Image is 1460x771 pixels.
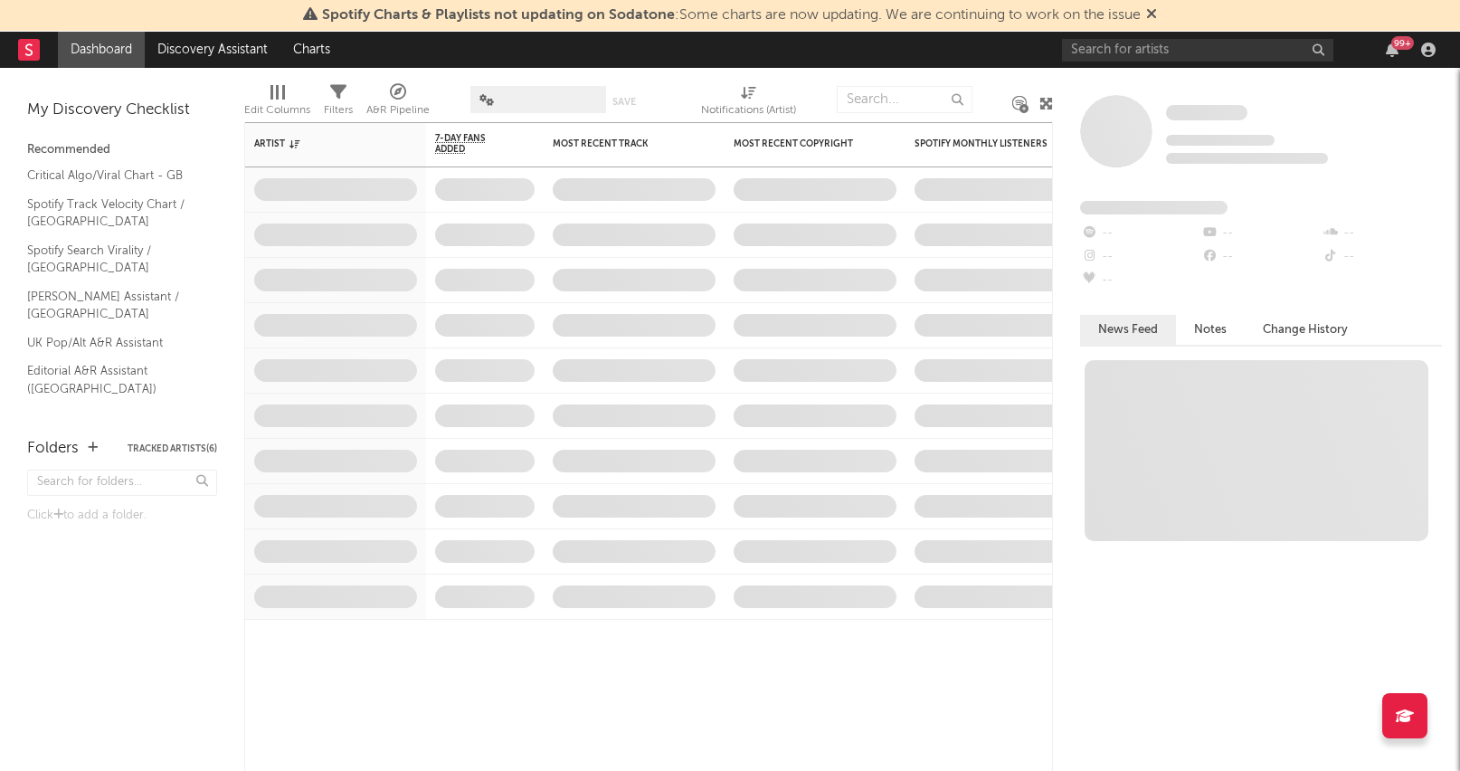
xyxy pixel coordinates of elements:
[1166,104,1247,122] a: Some Artist
[27,139,217,161] div: Recommended
[1322,245,1442,269] div: --
[366,100,430,121] div: A&R Pipeline
[1322,222,1442,245] div: --
[128,444,217,453] button: Tracked Artists(6)
[145,32,280,68] a: Discovery Assistant
[324,77,353,129] div: Filters
[254,138,390,149] div: Artist
[1391,36,1414,50] div: 99 +
[27,100,217,121] div: My Discovery Checklist
[701,77,796,129] div: Notifications (Artist)
[244,100,310,121] div: Edit Columns
[1146,8,1157,23] span: Dismiss
[27,241,199,278] a: Spotify Search Virality / [GEOGRAPHIC_DATA]
[27,505,217,527] div: Click to add a folder.
[612,97,636,107] button: Save
[1386,43,1398,57] button: 99+
[837,86,972,113] input: Search...
[734,138,869,149] div: Most Recent Copyright
[1080,201,1228,214] span: Fans Added by Platform
[1166,153,1328,164] span: 0 fans last week
[1245,315,1366,345] button: Change History
[553,138,688,149] div: Most Recent Track
[27,470,217,496] input: Search for folders...
[701,100,796,121] div: Notifications (Artist)
[1200,245,1321,269] div: --
[324,100,353,121] div: Filters
[435,133,507,155] span: 7-Day Fans Added
[915,138,1050,149] div: Spotify Monthly Listeners
[1062,39,1333,62] input: Search for artists
[322,8,1141,23] span: : Some charts are now updating. We are continuing to work on the issue
[1080,245,1200,269] div: --
[27,287,199,324] a: [PERSON_NAME] Assistant / [GEOGRAPHIC_DATA]
[27,361,199,398] a: Editorial A&R Assistant ([GEOGRAPHIC_DATA])
[1166,105,1247,120] span: Some Artist
[27,333,199,353] a: UK Pop/Alt A&R Assistant
[1080,315,1176,345] button: News Feed
[280,32,343,68] a: Charts
[322,8,675,23] span: Spotify Charts & Playlists not updating on Sodatone
[58,32,145,68] a: Dashboard
[27,166,199,186] a: Critical Algo/Viral Chart - GB
[1166,135,1275,146] span: Tracking Since: [DATE]
[1200,222,1321,245] div: --
[1176,315,1245,345] button: Notes
[1080,222,1200,245] div: --
[366,77,430,129] div: A&R Pipeline
[27,438,79,460] div: Folders
[244,77,310,129] div: Edit Columns
[1080,269,1200,292] div: --
[27,195,199,232] a: Spotify Track Velocity Chart / [GEOGRAPHIC_DATA]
